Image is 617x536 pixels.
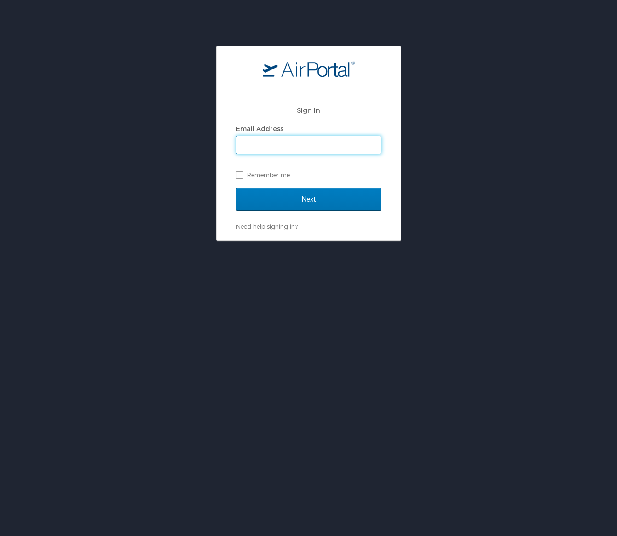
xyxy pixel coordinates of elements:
[236,168,381,182] label: Remember me
[236,105,381,115] h2: Sign In
[236,223,298,230] a: Need help signing in?
[263,60,355,77] img: logo
[236,125,283,133] label: Email Address
[236,188,381,211] input: Next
